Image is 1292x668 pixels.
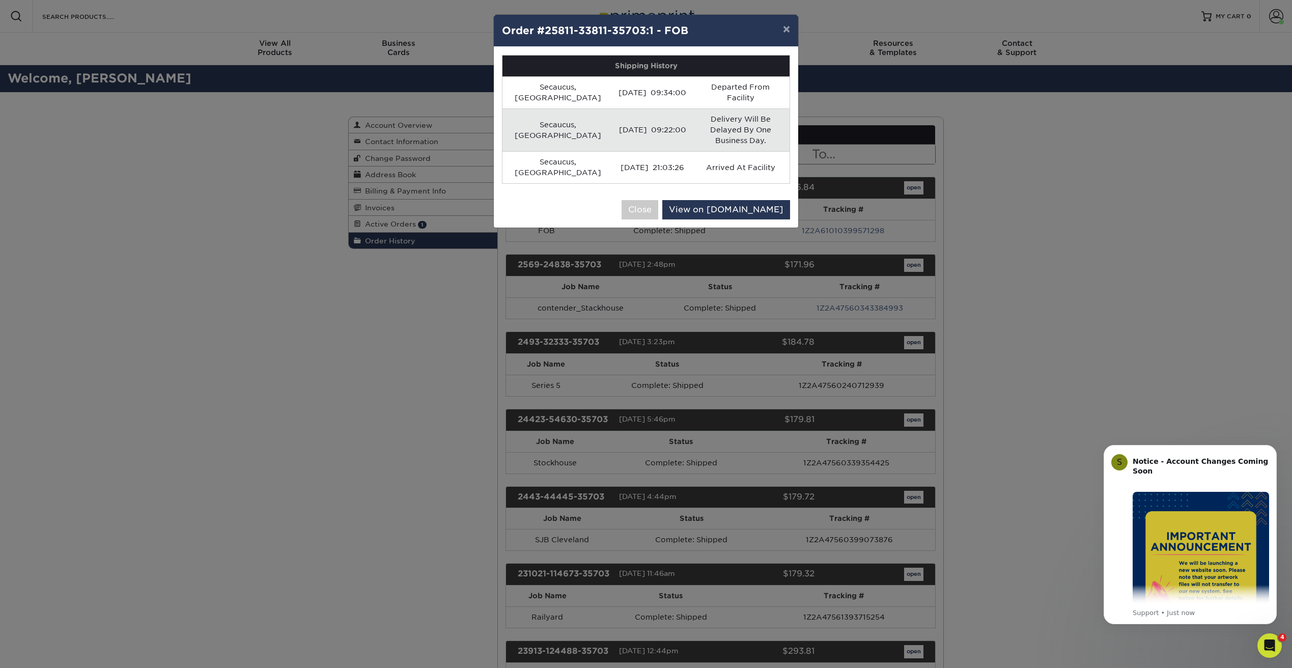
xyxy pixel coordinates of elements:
[502,108,613,151] td: Secaucus, [GEOGRAPHIC_DATA]
[1088,430,1292,641] iframe: Intercom notifications message
[1278,633,1286,642] span: 4
[775,15,798,43] button: ×
[502,55,790,76] th: Shipping History
[502,151,613,183] td: Secaucus, [GEOGRAPHIC_DATA]
[622,200,658,219] button: Close
[1257,633,1282,658] iframe: Intercom live chat
[502,76,613,108] td: Secaucus, [GEOGRAPHIC_DATA]
[613,108,691,151] td: [DATE] 09:22:00
[691,76,790,108] td: Departed From Facility
[502,23,790,38] h4: Order #25811-33811-35703:1 - FOB
[613,151,691,183] td: [DATE] 21:03:26
[691,151,790,183] td: Arrived At Facility
[613,76,691,108] td: [DATE] 09:34:00
[662,200,790,219] a: View on [DOMAIN_NAME]
[691,108,790,151] td: Delivery Will Be Delayed By One Business Day.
